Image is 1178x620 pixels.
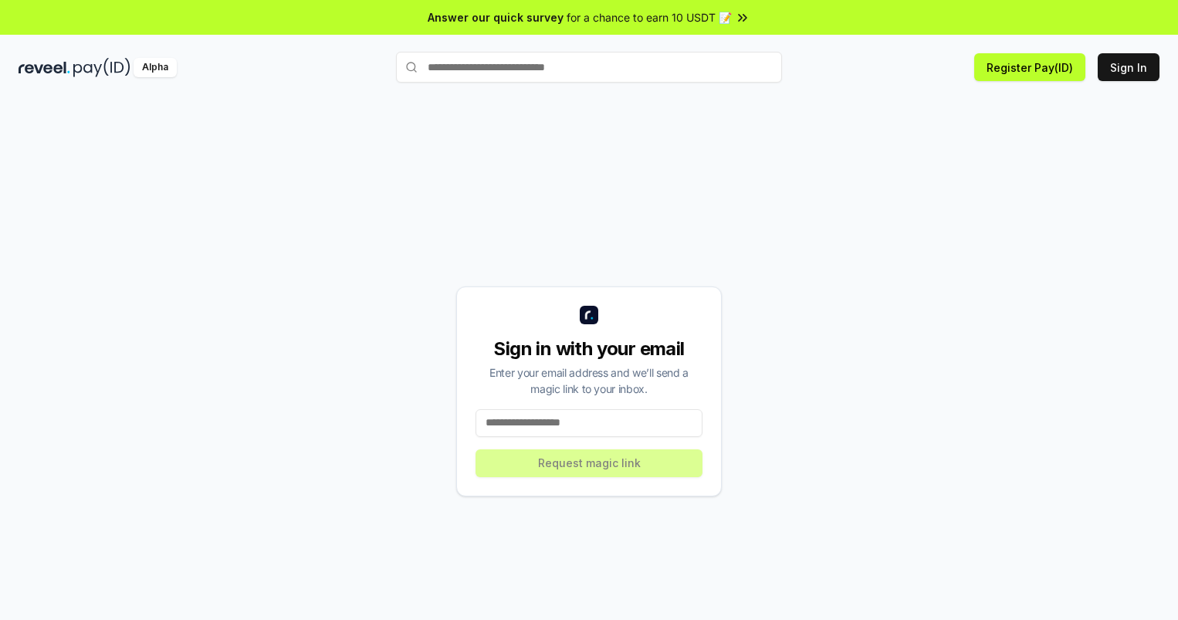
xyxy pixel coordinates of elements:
img: reveel_dark [19,58,70,77]
span: for a chance to earn 10 USDT 📝 [567,9,732,25]
button: Sign In [1098,53,1159,81]
div: Alpha [134,58,177,77]
button: Register Pay(ID) [974,53,1085,81]
div: Enter your email address and we’ll send a magic link to your inbox. [476,364,702,397]
img: logo_small [580,306,598,324]
span: Answer our quick survey [428,9,564,25]
img: pay_id [73,58,130,77]
div: Sign in with your email [476,337,702,361]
